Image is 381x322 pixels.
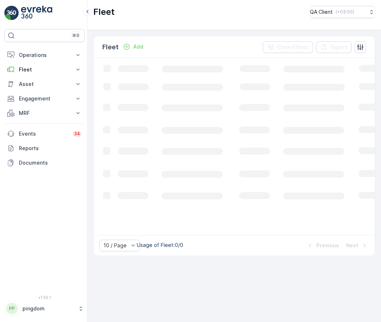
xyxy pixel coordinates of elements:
[74,131,80,137] p: 34
[345,241,369,250] button: Next
[102,42,119,52] p: Fleet
[137,241,183,249] p: Usage of Fleet : 0/0
[4,141,85,156] a: Reports
[4,48,85,62] button: Operations
[21,6,52,20] img: logo_light-DOdMpM7g.png
[120,42,146,51] button: Add
[316,242,339,249] p: Previous
[22,305,74,312] p: pingdom
[310,6,375,18] button: QA Client(+03:00)
[316,41,352,53] button: Export
[331,44,347,51] p: Export
[336,9,354,15] p: ( +03:00 )
[4,6,19,20] img: logo
[263,41,313,53] button: Clear Filters
[93,6,115,18] p: Fleet
[4,91,85,106] button: Engagement
[277,44,309,51] p: Clear Filters
[4,106,85,120] button: MRF
[19,130,68,137] p: Events
[306,241,340,250] button: Previous
[346,242,358,249] p: Next
[4,127,85,141] a: Events34
[4,301,85,316] button: PPpingdom
[133,43,143,50] p: Add
[19,110,70,117] p: MRF
[4,156,85,170] a: Documents
[4,77,85,91] button: Asset
[19,159,82,166] p: Documents
[6,303,18,314] div: PP
[19,145,82,152] p: Reports
[19,95,70,102] p: Engagement
[19,80,70,88] p: Asset
[310,8,333,16] p: QA Client
[4,295,85,300] span: v 1.50.1
[72,33,79,38] p: ⌘B
[4,62,85,77] button: Fleet
[19,66,70,73] p: Fleet
[19,51,70,59] p: Operations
